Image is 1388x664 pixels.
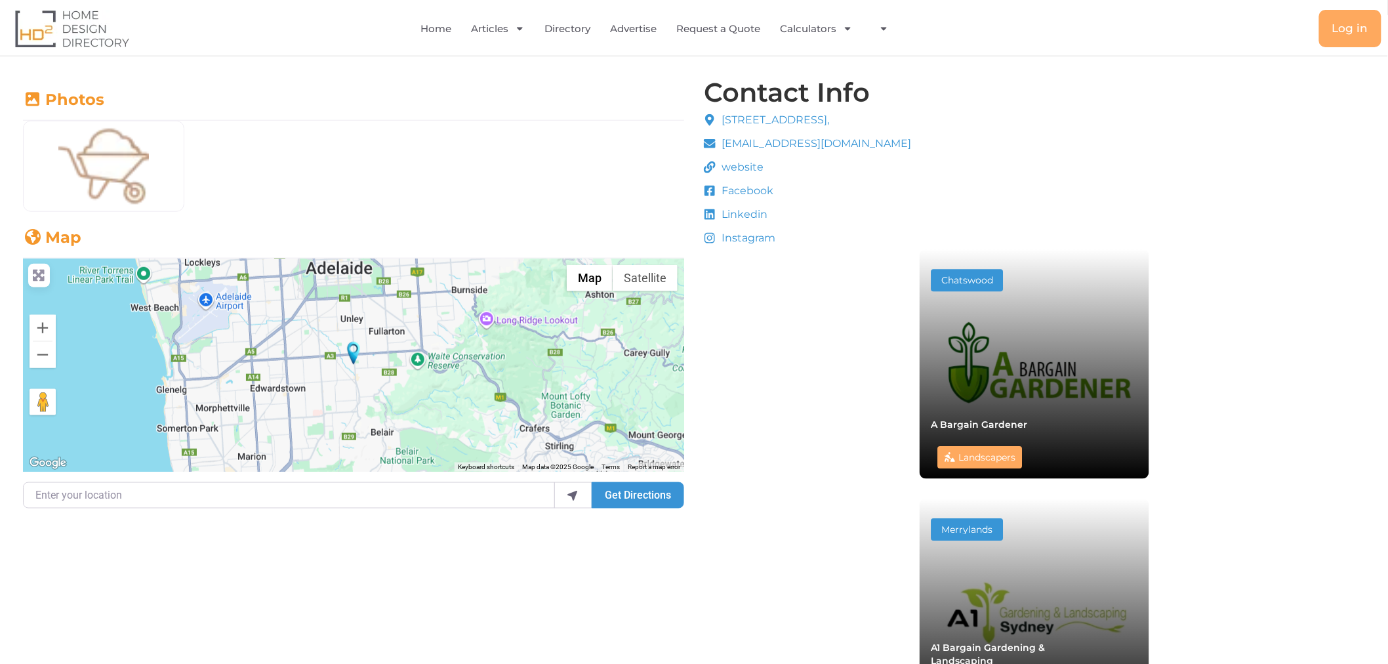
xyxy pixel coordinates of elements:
[567,265,613,291] button: Show street map
[30,315,56,341] button: Zoom in
[931,419,1028,430] a: A Bargain Gardener
[704,79,870,106] h4: Contact Info
[23,482,555,508] input: Enter your location
[938,276,997,285] div: Chatswood
[554,482,592,508] div: use my location
[628,463,680,470] a: Report a map error
[24,121,184,211] img: SubContractors2
[704,136,912,152] a: [EMAIL_ADDRESS][DOMAIN_NAME]
[26,455,70,472] a: Open this area in Google Maps (opens a new window)
[420,14,451,44] a: Home
[471,14,525,44] a: Articles
[780,14,853,44] a: Calculators
[613,265,678,291] button: Show satellite imagery
[592,482,684,508] button: Get Directions
[610,14,657,44] a: Advertise
[1319,10,1381,47] a: Log in
[30,342,56,368] button: Zoom out
[281,14,1038,44] nav: Menu
[1332,23,1368,34] span: Log in
[719,112,830,128] span: [STREET_ADDRESS],
[30,389,56,415] button: Drag Pegman onto the map to open Street View
[719,207,768,222] span: Linkedin
[347,342,360,365] div: Hawthorn Sand Metal & Landscape Supplies Pty Ltd
[958,451,1015,463] a: Landscapers
[676,14,760,44] a: Request a Quote
[522,463,594,470] span: Map data ©2025 Google
[23,228,81,247] a: Map
[23,90,104,109] a: Photos
[719,136,912,152] span: [EMAIL_ADDRESS][DOMAIN_NAME]
[719,183,774,199] span: Facebook
[938,525,997,534] div: Merrylands
[719,230,776,246] span: Instagram
[458,463,514,472] button: Keyboard shortcuts
[26,455,70,472] img: Google
[602,463,620,470] a: Terms (opens in new tab)
[544,14,590,44] a: Directory
[719,159,764,175] span: website
[704,159,912,175] a: website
